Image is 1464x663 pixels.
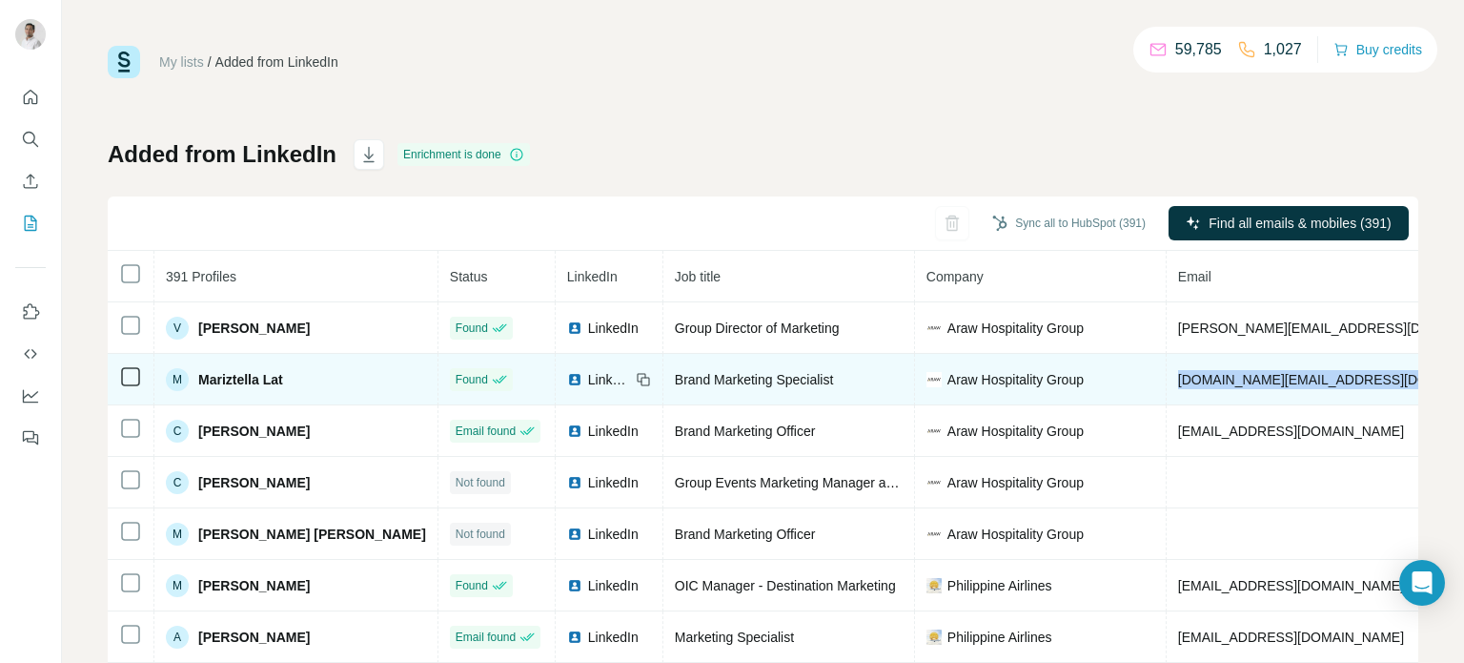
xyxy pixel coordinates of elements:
span: Araw Hospitality Group [947,473,1084,492]
span: Find all emails & mobiles (391) [1209,214,1391,233]
span: Mariztella Lat [198,370,283,389]
span: Philippine Airlines [947,576,1052,595]
li: / [208,52,212,72]
span: Email [1178,269,1211,284]
span: Philippine Airlines [947,628,1052,647]
span: [PERSON_NAME] [198,473,310,492]
div: M [166,574,189,597]
span: Marketing Specialist [675,630,794,645]
img: Surfe Logo [108,46,140,78]
span: Job title [675,269,721,284]
button: Search [15,122,46,156]
p: 1,027 [1264,38,1302,61]
img: LinkedIn logo [567,372,582,387]
img: LinkedIn logo [567,630,582,645]
img: company-logo [926,578,942,593]
span: [PERSON_NAME] [198,576,310,595]
p: 59,785 [1175,38,1222,61]
button: Quick start [15,80,46,114]
span: OIC Manager - Destination Marketing [675,578,896,593]
span: LinkedIn [588,319,639,338]
img: LinkedIn logo [567,578,582,593]
div: Enrichment is done [397,143,530,166]
img: company-logo [926,321,942,336]
span: LinkedIn [588,422,639,441]
button: Feedback [15,421,46,455]
span: LinkedIn [588,525,639,544]
img: LinkedIn logo [567,424,582,439]
span: Brand Marketing Specialist [675,372,834,387]
img: Avatar [15,19,46,50]
span: [EMAIL_ADDRESS][DOMAIN_NAME] [1178,424,1404,439]
span: Company [926,269,984,284]
span: Email found [456,629,516,646]
span: [EMAIL_ADDRESS][DOMAIN_NAME] [1178,630,1404,645]
span: Status [450,269,488,284]
h1: Added from LinkedIn [108,139,336,170]
span: Not found [456,526,505,543]
a: My lists [159,54,204,70]
span: Group Director of Marketing [675,321,840,336]
img: LinkedIn logo [567,321,582,336]
span: LinkedIn [567,269,618,284]
button: Use Surfe on LinkedIn [15,295,46,329]
span: Found [456,320,488,337]
div: C [166,420,189,443]
img: company-logo [926,424,942,439]
span: Araw Hospitality Group [947,370,1084,389]
span: LinkedIn [588,576,639,595]
span: LinkedIn [588,628,639,647]
span: [PERSON_NAME] [PERSON_NAME] [198,525,426,544]
button: Sync all to HubSpot (391) [979,209,1159,238]
span: [PERSON_NAME] [198,319,310,338]
img: LinkedIn logo [567,475,582,490]
span: LinkedIn [588,370,630,389]
span: [EMAIL_ADDRESS][DOMAIN_NAME] [1178,578,1404,593]
span: Found [456,371,488,388]
div: Open Intercom Messenger [1399,560,1445,606]
button: My lists [15,206,46,240]
span: [PERSON_NAME] [198,628,310,647]
span: Araw Hospitality Group [947,525,1084,544]
span: [PERSON_NAME] [198,422,310,441]
img: company-logo [926,527,942,542]
div: M [166,368,189,391]
div: M [166,523,189,546]
img: company-logo [926,475,942,490]
button: Use Surfe API [15,337,46,371]
span: Not found [456,474,505,491]
span: Brand Marketing Officer [675,424,816,439]
span: Brand Marketing Officer [675,527,816,542]
span: Found [456,577,488,594]
img: company-logo [926,372,942,387]
span: Group Events Marketing Manager at Araw Hospitality Group [675,475,1029,490]
img: LinkedIn logo [567,527,582,542]
div: C [166,471,189,494]
span: 391 Profiles [166,269,236,284]
button: Dashboard [15,379,46,413]
button: Find all emails & mobiles (391) [1169,206,1409,240]
div: V [166,317,189,340]
span: Araw Hospitality Group [947,319,1084,338]
div: A [166,626,189,649]
span: LinkedIn [588,473,639,492]
img: company-logo [926,630,942,645]
span: Araw Hospitality Group [947,422,1084,441]
button: Enrich CSV [15,164,46,198]
button: Buy credits [1333,36,1422,63]
span: Email found [456,423,516,440]
div: Added from LinkedIn [215,52,338,72]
